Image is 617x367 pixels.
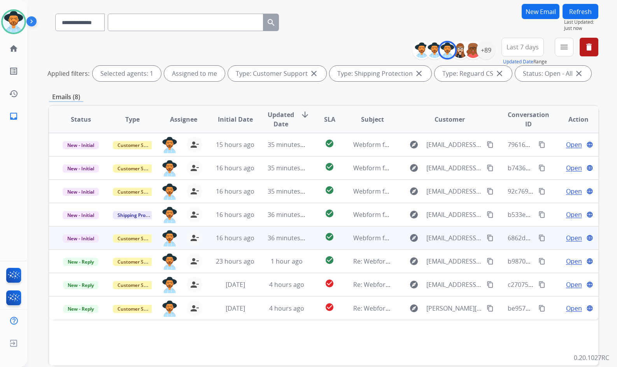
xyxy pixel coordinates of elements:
[190,304,199,313] mat-icon: person_remove
[361,115,384,124] span: Subject
[409,280,419,289] mat-icon: explore
[538,188,545,195] mat-icon: content_copy
[501,38,544,56] button: Last 7 days
[353,304,588,313] span: Re: Webform from [PERSON_NAME][EMAIL_ADDRESS][DOMAIN_NAME] on [DATE]
[353,210,529,219] span: Webform from [EMAIL_ADDRESS][DOMAIN_NAME] on [DATE]
[190,187,199,196] mat-icon: person_remove
[268,164,313,172] span: 35 minutes ago
[3,11,25,33] img: avatar
[426,233,482,243] span: [EMAIL_ADDRESS][DOMAIN_NAME]
[190,163,199,173] mat-icon: person_remove
[409,233,419,243] mat-icon: explore
[538,164,545,171] mat-icon: content_copy
[63,281,98,289] span: New - Reply
[586,258,593,265] mat-icon: language
[487,305,494,312] mat-icon: content_copy
[564,19,598,25] span: Last Updated:
[268,210,313,219] span: 36 minutes ago
[566,163,582,173] span: Open
[574,353,609,362] p: 0.20.1027RC
[586,281,593,288] mat-icon: language
[71,115,91,124] span: Status
[162,253,177,270] img: agent-avatar
[574,69,584,78] mat-icon: close
[9,66,18,76] mat-icon: list_alt
[162,207,177,223] img: agent-avatar
[586,305,593,312] mat-icon: language
[566,140,582,149] span: Open
[564,25,598,31] span: Just now
[586,141,593,148] mat-icon: language
[63,258,98,266] span: New - Reply
[170,115,197,124] span: Assignee
[216,234,254,242] span: 16 hours ago
[268,110,294,129] span: Updated Date
[162,137,177,153] img: agent-avatar
[190,280,199,289] mat-icon: person_remove
[113,164,163,173] span: Customer Support
[63,211,99,219] span: New - Initial
[487,281,494,288] mat-icon: content_copy
[324,115,335,124] span: SLA
[269,280,304,289] span: 4 hours ago
[487,188,494,195] mat-icon: content_copy
[495,69,504,78] mat-icon: close
[226,280,245,289] span: [DATE]
[271,257,303,266] span: 1 hour ago
[507,45,539,49] span: Last 7 days
[216,210,254,219] span: 16 hours ago
[426,304,482,313] span: [PERSON_NAME][EMAIL_ADDRESS][DOMAIN_NAME]
[325,185,334,195] mat-icon: check_circle
[113,258,163,266] span: Customer Support
[414,69,424,78] mat-icon: close
[113,305,163,313] span: Customer Support
[426,210,482,219] span: [EMAIL_ADDRESS][DOMAIN_NAME]
[216,164,254,172] span: 16 hours ago
[547,106,598,133] th: Action
[113,141,163,149] span: Customer Support
[63,305,98,313] span: New - Reply
[113,281,163,289] span: Customer Support
[353,280,540,289] span: Re: Webform from [EMAIL_ADDRESS][DOMAIN_NAME] on [DATE]
[426,280,482,289] span: [EMAIL_ADDRESS][DOMAIN_NAME]
[409,304,419,313] mat-icon: explore
[268,140,313,149] span: 35 minutes ago
[487,164,494,171] mat-icon: content_copy
[164,66,225,81] div: Assigned to me
[426,187,482,196] span: [EMAIL_ADDRESS][DOMAIN_NAME]
[162,277,177,293] img: agent-avatar
[325,279,334,288] mat-icon: check_circle
[216,140,254,149] span: 15 hours ago
[218,115,253,124] span: Initial Date
[563,4,598,19] button: Refresh
[487,258,494,265] mat-icon: content_copy
[566,280,582,289] span: Open
[409,257,419,266] mat-icon: explore
[228,66,326,81] div: Type: Customer Support
[325,232,334,241] mat-icon: check_circle
[93,66,161,81] div: Selected agents: 1
[269,304,304,313] span: 4 hours ago
[508,110,549,129] span: Conversation ID
[538,211,545,218] mat-icon: content_copy
[586,188,593,195] mat-icon: language
[300,110,310,119] mat-icon: arrow_downward
[538,258,545,265] mat-icon: content_copy
[309,69,319,78] mat-icon: close
[487,234,494,241] mat-icon: content_copy
[487,141,494,148] mat-icon: content_copy
[325,162,334,171] mat-icon: check_circle
[162,230,177,246] img: agent-avatar
[586,211,593,218] mat-icon: language
[162,160,177,177] img: agent-avatar
[566,257,582,266] span: Open
[515,66,591,81] div: Status: Open - All
[190,210,199,219] mat-icon: person_remove
[63,164,99,173] span: New - Initial
[409,187,419,196] mat-icon: explore
[113,234,163,243] span: Customer Support
[435,115,465,124] span: Customer
[566,304,582,313] span: Open
[113,188,163,196] span: Customer Support
[353,140,578,149] span: Webform from [EMAIL_ADDRESS][PERSON_NAME][DOMAIN_NAME] on [DATE]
